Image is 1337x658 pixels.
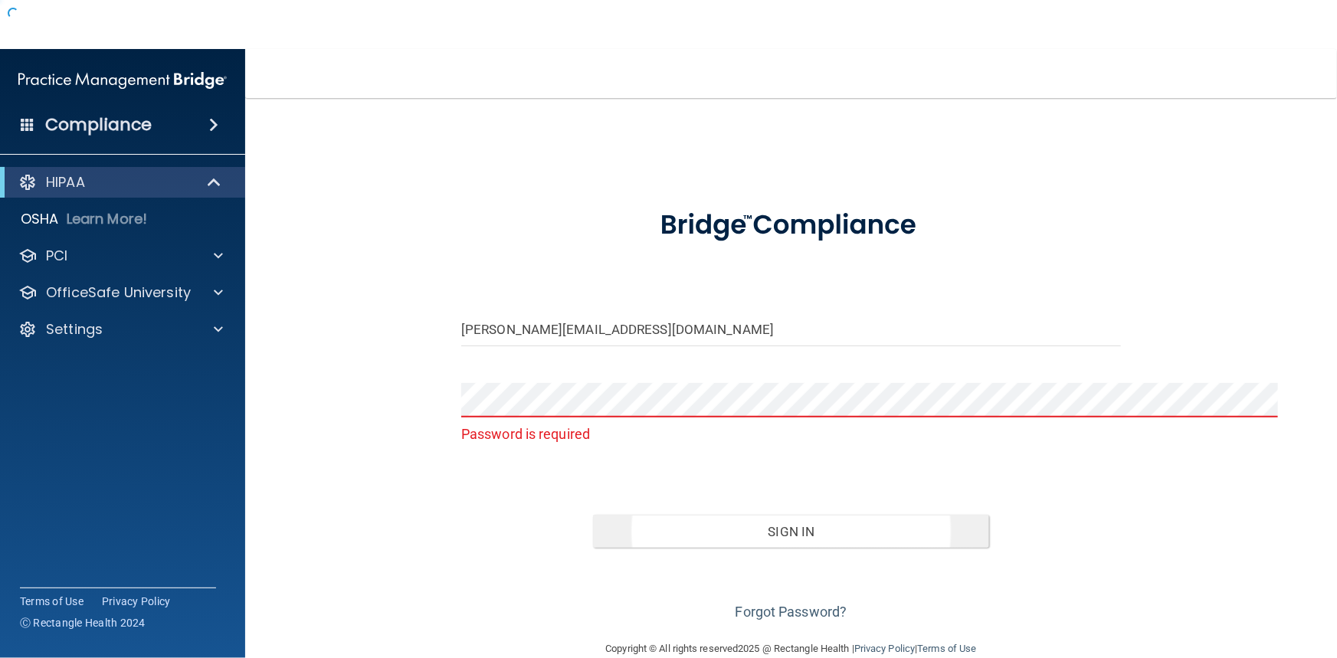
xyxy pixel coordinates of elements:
p: OfficeSafe University [46,283,191,302]
a: Settings [18,320,223,339]
a: Privacy Policy [854,643,915,654]
h4: Compliance [45,114,152,136]
p: HIPAA [46,173,85,192]
p: Settings [46,320,103,339]
p: Password is required [461,421,1121,447]
img: bridge_compliance_login_screen.278c3ca4.svg [632,190,950,261]
p: Learn More! [67,210,148,228]
button: Sign In [593,515,988,548]
p: OSHA [21,210,59,228]
span: Ⓒ Rectangle Health 2024 [20,615,146,630]
a: PCI [18,247,223,265]
input: Email [461,312,1121,346]
p: PCI [46,247,67,265]
a: HIPAA [18,173,222,192]
img: PMB logo [18,65,227,96]
a: Privacy Policy [102,594,171,609]
a: Forgot Password? [736,604,847,620]
a: Terms of Use [20,594,84,609]
a: OfficeSafe University [18,283,223,302]
a: Terms of Use [917,643,976,654]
